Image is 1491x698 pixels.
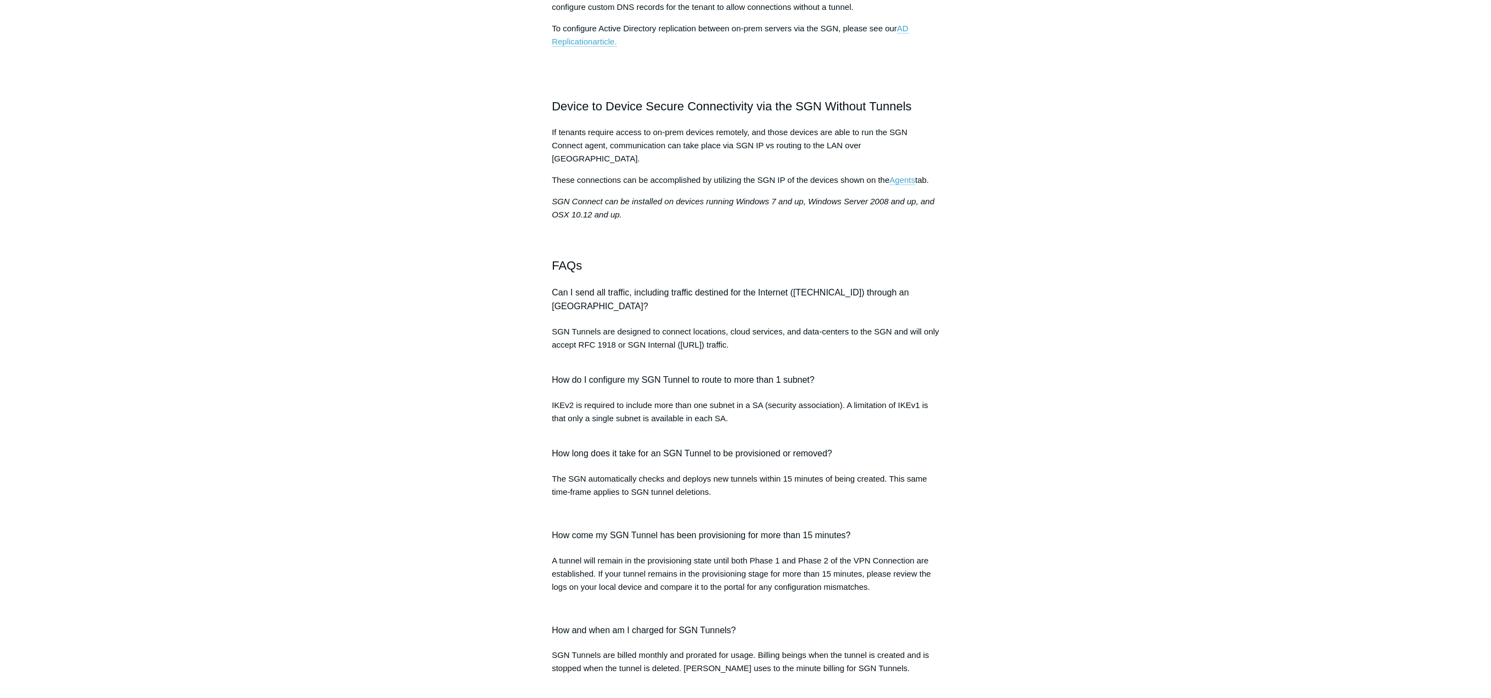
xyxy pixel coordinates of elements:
[552,24,897,33] span: To configure Active Directory replication between on-prem servers via the SGN, please see our
[552,197,934,219] span: SGN Connect can be installed on devices running Windows 7 and up, Windows Server 2008 and up, and...
[552,449,832,458] span: How long does it take for an SGN Tunnel to be provisioned or removed?
[552,474,927,496] span: The SGN automatically checks and deploys new tunnels within 15 minutes of being created. This sam...
[552,400,928,423] span: IKEv2 is required to include more than one subnet in a SA (security association). A limitation of...
[552,327,939,349] span: SGN Tunnels are designed to connect locations, cloud services, and data-centers to the SGN and wi...
[552,259,582,272] span: FAQs
[552,24,908,47] a: AD Replicationarticle.
[552,175,889,185] span: These connections can be accomplished by utilizing the SGN IP of the devices shown on the
[552,531,850,540] span: How come my SGN Tunnel has been provisioning for more than 15 minutes?
[552,127,907,163] span: If tenants require access to on-prem devices remotely, and those devices are able to run the SGN ...
[552,375,814,384] span: How do I configure my SGN Tunnel to route to more than 1 subnet?
[915,175,929,185] span: tab.
[552,99,911,113] span: Device to Device Secure Connectivity via the SGN Without Tunnels
[552,24,908,46] span: AD Replication
[592,37,616,46] span: article.
[552,556,931,591] span: A tunnel will remain in the provisioning state until both Phase 1 and Phase 2 of the VPN Connecti...
[889,175,915,185] a: Agents
[552,650,929,673] span: SGN Tunnels are billed monthly and prorated for usage. Billing beings when the tunnel is created ...
[552,288,909,311] span: Can I send all traffic, including traffic destined for the Internet ([TECHNICAL_ID]) through an [...
[552,626,736,635] span: How and when am I charged for SGN Tunnels?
